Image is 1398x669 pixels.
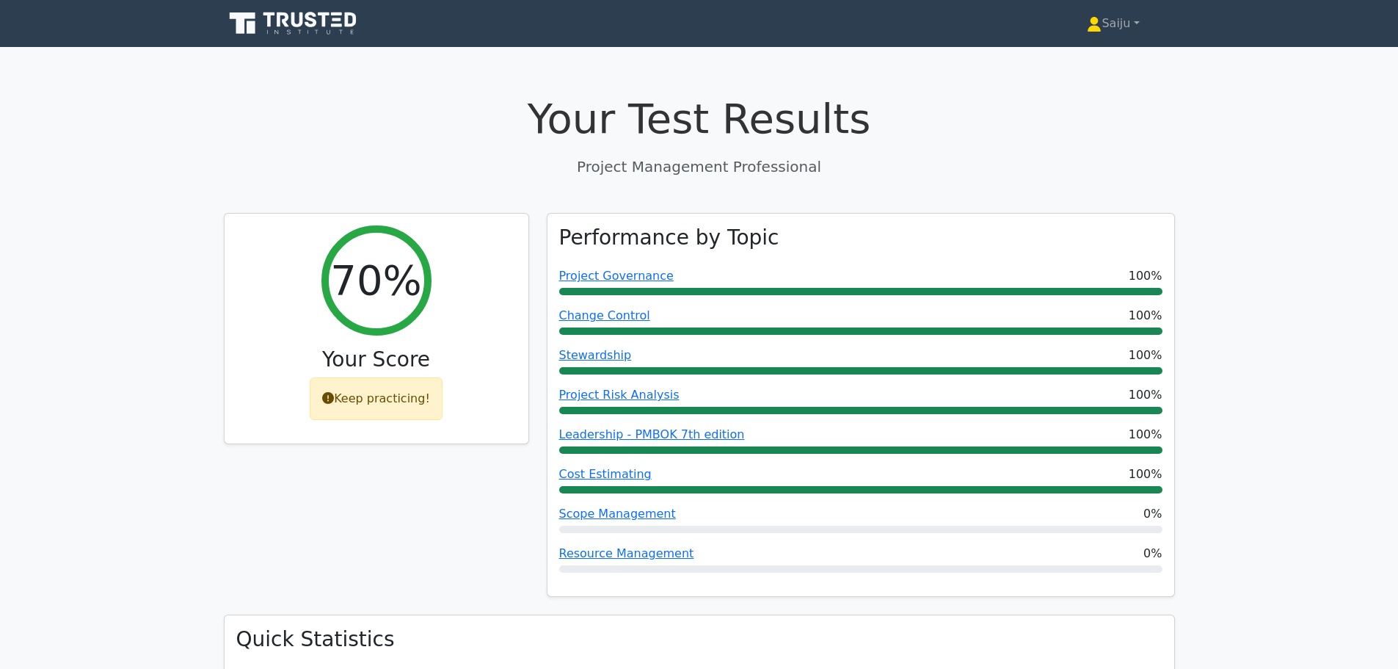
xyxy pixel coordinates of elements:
[559,546,694,560] a: Resource Management
[559,225,779,250] h3: Performance by Topic
[559,269,674,283] a: Project Governance
[1129,267,1162,285] span: 100%
[559,507,676,521] a: Scope Management
[310,377,443,420] div: Keep practicing!
[559,348,632,362] a: Stewardship
[224,94,1175,143] h1: Your Test Results
[559,308,650,322] a: Change Control
[1052,9,1174,38] a: Saiju
[1129,386,1162,404] span: 100%
[330,256,421,305] h2: 70%
[1143,505,1162,523] span: 0%
[236,347,517,372] h3: Your Score
[1129,307,1162,325] span: 100%
[559,467,652,481] a: Cost Estimating
[559,388,680,402] a: Project Risk Analysis
[1129,347,1162,364] span: 100%
[224,156,1175,178] p: Project Management Professional
[1129,466,1162,483] span: 100%
[1143,545,1162,563] span: 0%
[1129,426,1162,444] span: 100%
[236,627,1162,652] h3: Quick Statistics
[559,427,745,441] a: Leadership - PMBOK 7th edition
